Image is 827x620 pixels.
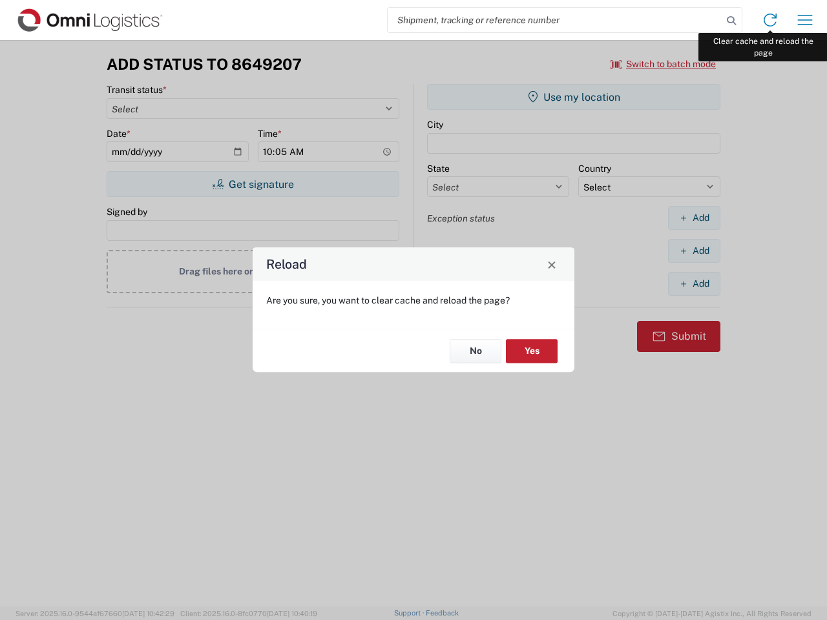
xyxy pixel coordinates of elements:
p: Are you sure, you want to clear cache and reload the page? [266,294,561,306]
button: No [450,339,501,363]
button: Yes [506,339,558,363]
button: Close [543,255,561,273]
h4: Reload [266,255,307,274]
input: Shipment, tracking or reference number [388,8,722,32]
